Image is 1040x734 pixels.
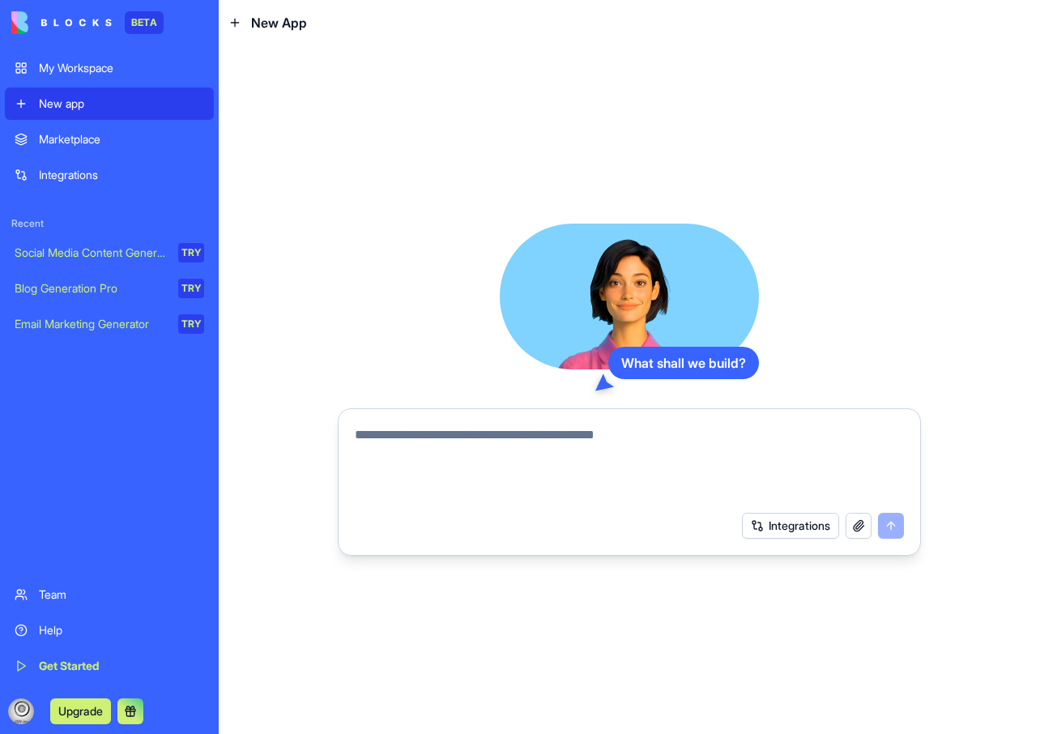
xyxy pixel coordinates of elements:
[5,123,214,156] a: Marketplace
[39,658,204,674] div: Get Started
[251,13,307,32] span: New App
[39,60,204,76] div: My Workspace
[178,243,204,262] div: TRY
[50,702,111,719] a: Upgrade
[5,159,214,191] a: Integrations
[5,217,214,230] span: Recent
[50,698,111,724] button: Upgrade
[11,11,164,34] a: BETA
[39,587,204,603] div: Team
[39,131,204,147] div: Marketplace
[39,622,204,638] div: Help
[8,698,34,724] img: ACg8ocKvD6ozam5HjbbIFlmBpilAJffE4uoEDzu_8ZLLjUR2SIzP8SsO=s96-c
[5,650,214,682] a: Get Started
[125,11,164,34] div: BETA
[39,96,204,112] div: New app
[5,614,214,647] a: Help
[5,308,214,340] a: Email Marketing GeneratorTRY
[178,279,204,298] div: TRY
[5,237,214,269] a: Social Media Content GeneratorTRY
[39,167,204,183] div: Integrations
[15,245,167,261] div: Social Media Content Generator
[742,513,839,539] button: Integrations
[11,11,112,34] img: logo
[15,280,167,297] div: Blog Generation Pro
[5,578,214,611] a: Team
[5,272,214,305] a: Blog Generation ProTRY
[608,347,759,379] div: What shall we build?
[178,314,204,334] div: TRY
[15,316,167,332] div: Email Marketing Generator
[5,52,214,84] a: My Workspace
[5,87,214,120] a: New app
